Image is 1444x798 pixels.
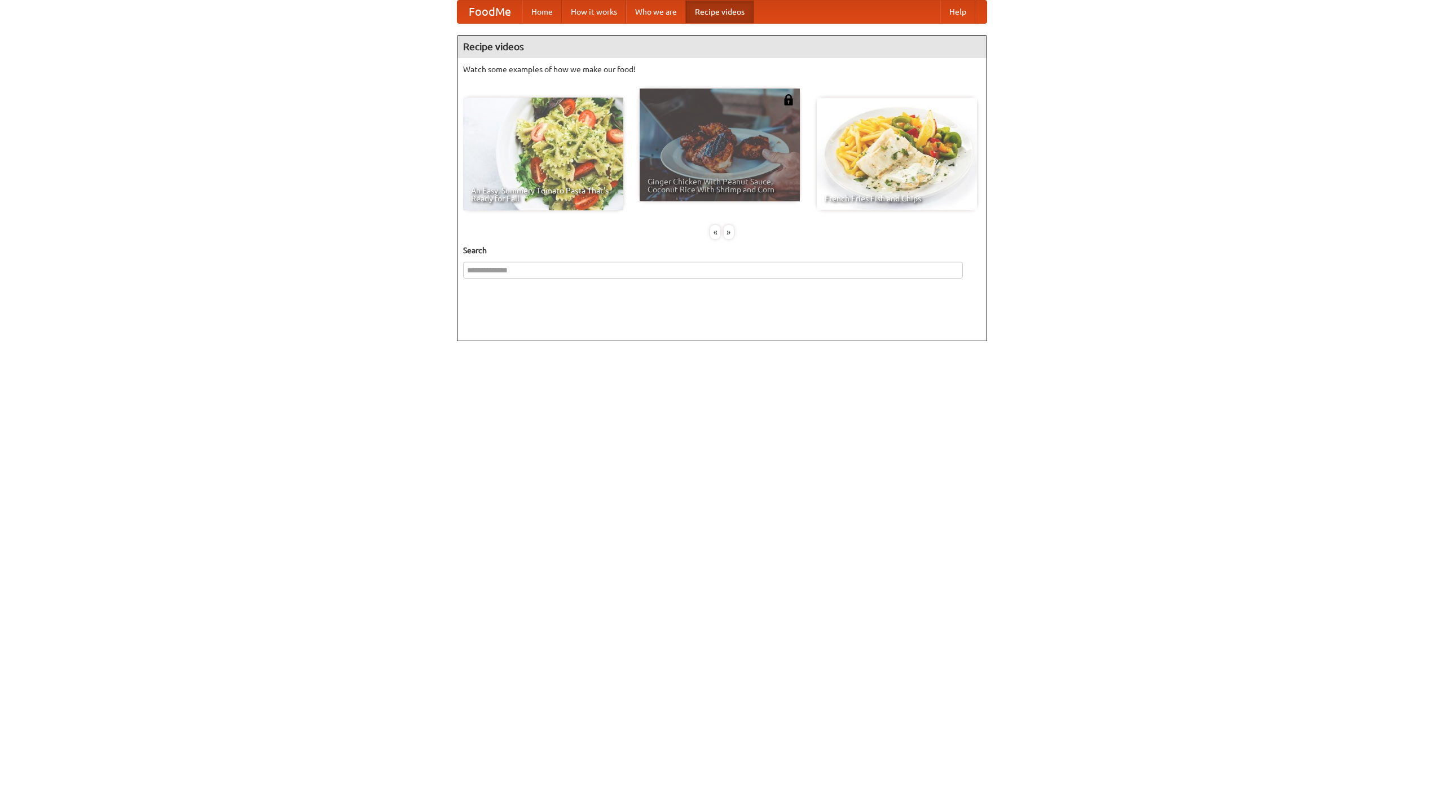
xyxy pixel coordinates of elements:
[471,187,615,202] span: An Easy, Summery Tomato Pasta That's Ready for Fall
[940,1,975,23] a: Help
[686,1,754,23] a: Recipe videos
[457,1,522,23] a: FoodMe
[457,36,987,58] h4: Recipe videos
[562,1,626,23] a: How it works
[817,98,977,210] a: French Fries Fish and Chips
[825,195,969,202] span: French Fries Fish and Chips
[626,1,686,23] a: Who we are
[463,64,981,75] p: Watch some examples of how we make our food!
[724,225,734,239] div: »
[783,94,794,105] img: 483408.png
[710,225,720,239] div: «
[463,98,623,210] a: An Easy, Summery Tomato Pasta That's Ready for Fall
[522,1,562,23] a: Home
[463,245,981,256] h5: Search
